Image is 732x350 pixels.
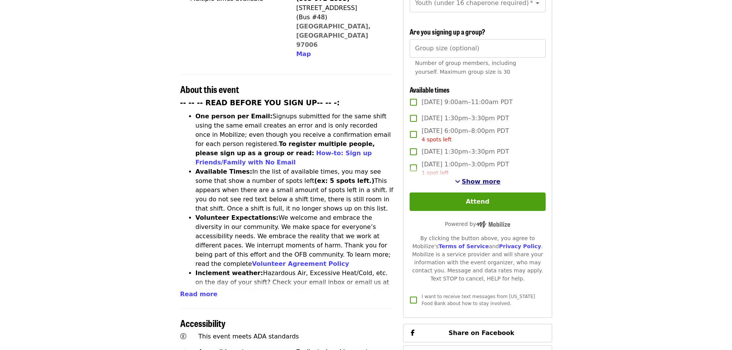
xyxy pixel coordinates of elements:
[499,243,541,249] a: Privacy Policy
[296,50,311,58] span: Map
[196,269,394,315] li: Hazardous Air, Excessive Heat/Cold, etc. on the day of your shift? Check your email inbox or emai...
[180,316,226,330] span: Accessibility
[462,178,501,185] span: Show more
[410,192,545,211] button: Attend
[180,99,340,107] strong: -- -- -- READ BEFORE YOU SIGN UP-- -- -:
[422,170,449,176] span: 1 spot left
[296,23,371,48] a: [GEOGRAPHIC_DATA], [GEOGRAPHIC_DATA] 97006
[180,333,186,340] i: universal-access icon
[314,177,374,184] strong: (ex: 5 spots left.)
[445,221,510,227] span: Powered by
[410,234,545,283] div: By clicking the button above, you agree to Mobilize's and . Mobilize is a service provider and wi...
[422,147,509,156] span: [DATE] 1:30pm–3:30pm PDT
[196,113,273,120] strong: One person per Email:
[410,85,450,95] span: Available times
[196,168,252,175] strong: Available Times:
[422,160,509,177] span: [DATE] 1:00pm–3:00pm PDT
[196,140,375,157] strong: To register multiple people, please sign up as a group or read:
[410,27,485,36] span: Are you signing up a group?
[438,243,489,249] a: Terms of Service
[196,112,394,167] li: Signups submitted for the same shift using the same email creates an error and is only recorded o...
[422,126,509,144] span: [DATE] 6:00pm–8:00pm PDT
[455,177,501,186] button: See more timeslots
[180,290,217,298] span: Read more
[422,114,509,123] span: [DATE] 1:30pm–3:30pm PDT
[252,260,349,267] a: Volunteer Agreement Policy
[296,50,311,59] button: Map
[422,136,451,143] span: 4 spots left
[180,290,217,299] button: Read more
[198,333,299,340] span: This event meets ADA standards
[476,221,510,228] img: Powered by Mobilize
[415,60,516,75] span: Number of group members, including yourself. Maximum group size is 30
[180,82,239,96] span: About this event
[196,214,279,221] strong: Volunteer Expectations:
[196,213,394,269] li: We welcome and embrace the diversity in our community. We make space for everyone’s accessibility...
[448,329,514,337] span: Share on Facebook
[196,269,263,277] strong: Inclement weather:
[422,294,535,306] span: I want to receive text messages from [US_STATE] Food Bank about how to stay involved.
[296,13,388,22] div: (Bus #48)
[403,324,552,342] button: Share on Facebook
[296,3,388,13] div: [STREET_ADDRESS]
[422,98,513,107] span: [DATE] 9:00am–11:00am PDT
[410,39,545,58] input: [object Object]
[196,149,372,166] a: How-to: Sign up Friends/Family with No Email
[196,167,394,213] li: In the list of available times, you may see some that show a number of spots left This appears wh...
